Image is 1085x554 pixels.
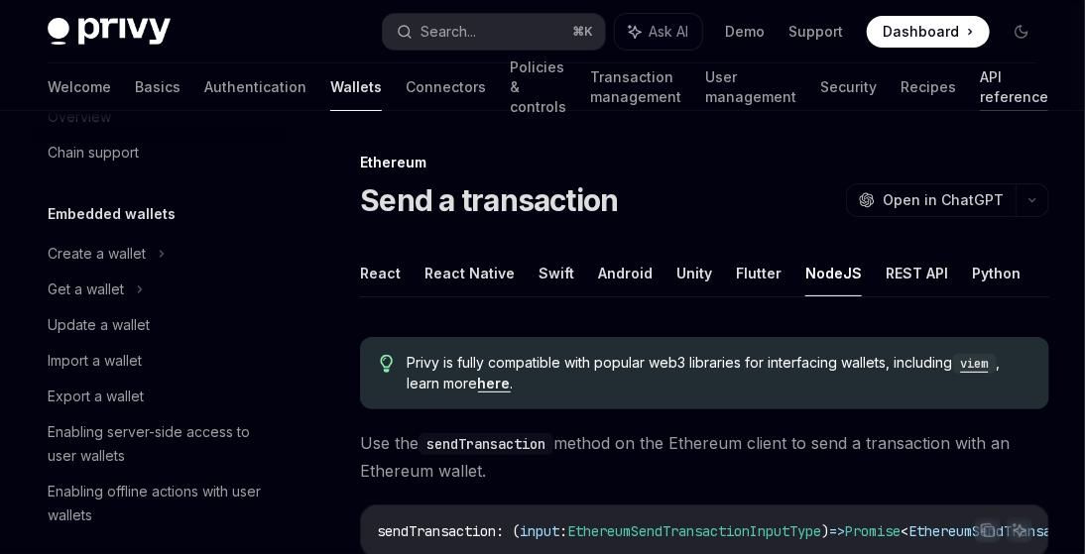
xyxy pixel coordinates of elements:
[48,18,171,46] img: dark logo
[520,522,559,540] span: input
[725,22,765,42] a: Demo
[48,141,139,165] div: Chain support
[360,153,1049,172] div: Ethereum
[598,250,653,296] button: Android
[1006,16,1037,48] button: Toggle dark mode
[676,250,712,296] button: Unity
[204,63,306,111] a: Authentication
[975,517,1001,543] button: Copy the contents from the code block
[48,385,144,408] div: Export a wallet
[845,522,901,540] span: Promise
[496,522,520,540] span: : (
[867,16,990,48] a: Dashboard
[380,355,394,373] svg: Tip
[980,63,1048,111] a: API reference
[805,250,862,296] button: NodeJS
[406,63,486,111] a: Connectors
[846,183,1016,217] button: Open in ChatGPT
[48,480,274,527] div: Enabling offline actions with user wallets
[377,522,496,540] span: sendTransaction
[953,354,997,374] code: viem
[736,250,782,296] button: Flutter
[383,14,605,50] button: Search...⌘K
[615,14,702,50] button: Ask AI
[408,353,1029,393] span: Privy is fully compatible with popular web3 libraries for interfacing wallets, including , learn ...
[1007,517,1032,543] button: Ask AI
[48,277,124,301] div: Get a wallet
[48,202,176,226] h5: Embedded wallets
[829,522,845,540] span: =>
[820,63,877,111] a: Security
[419,433,553,455] code: sendTransaction
[48,63,111,111] a: Welcome
[883,190,1004,210] span: Open in ChatGPT
[901,522,908,540] span: <
[972,250,1021,296] button: Python
[953,354,997,371] a: viem
[32,474,286,533] a: Enabling offline actions with user wallets
[883,22,959,42] span: Dashboard
[421,20,476,44] div: Search...
[901,63,956,111] a: Recipes
[48,242,146,266] div: Create a wallet
[559,522,567,540] span: :
[649,22,688,42] span: Ask AI
[135,63,181,111] a: Basics
[32,135,286,170] a: Chain support
[330,63,382,111] a: Wallets
[48,420,274,468] div: Enabling server-side access to user wallets
[48,349,142,373] div: Import a wallet
[705,63,796,111] a: User management
[886,250,948,296] button: REST API
[539,250,574,296] button: Swift
[360,182,619,218] h1: Send a transaction
[590,63,681,111] a: Transaction management
[510,63,566,111] a: Policies & controls
[424,250,515,296] button: React Native
[572,24,593,40] span: ⌘ K
[788,22,843,42] a: Support
[32,379,286,414] a: Export a wallet
[360,429,1049,485] span: Use the method on the Ethereum client to send a transaction with an Ethereum wallet.
[32,414,286,474] a: Enabling server-side access to user wallets
[478,375,511,392] a: here
[32,343,286,379] a: Import a wallet
[821,522,829,540] span: )
[360,250,401,296] button: React
[567,522,821,540] span: EthereumSendTransactionInputType
[32,307,286,343] a: Update a wallet
[48,313,150,337] div: Update a wallet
